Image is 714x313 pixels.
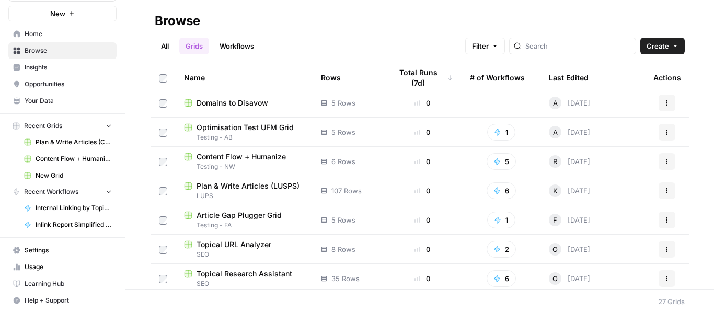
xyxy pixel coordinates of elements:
[184,239,304,259] a: Topical URL AnalyzerSEO
[184,181,304,201] a: Plan & Write Articles (LUSPS)LUPS
[331,127,355,137] span: 5 Rows
[553,186,558,196] span: K
[24,187,78,196] span: Recent Workflows
[553,215,557,225] span: F
[50,8,65,19] span: New
[184,210,304,230] a: Article Gap Plugger GridTesting - FA
[331,98,355,108] span: 5 Rows
[184,152,304,171] a: Content Flow + HumanizeTesting - NW
[197,269,292,279] span: Topical Research Assistant
[25,63,112,72] span: Insights
[213,38,260,54] a: Workflows
[25,29,112,39] span: Home
[8,6,117,21] button: New
[19,200,117,216] a: Internal Linking by Topic (JSON output)
[197,181,300,191] span: Plan & Write Articles (LUSPS)
[487,182,516,199] button: 6
[8,242,117,259] a: Settings
[25,279,112,288] span: Learning Hub
[331,156,355,167] span: 6 Rows
[184,191,304,201] span: LUPS
[8,259,117,275] a: Usage
[179,38,209,54] a: Grids
[19,134,117,150] a: Plan & Write Articles (COM)
[647,41,669,51] span: Create
[184,63,304,92] div: Name
[184,98,304,108] a: Domains to Disavow
[391,127,453,137] div: 0
[525,41,631,51] input: Search
[472,41,489,51] span: Filter
[391,273,453,284] div: 0
[19,167,117,184] a: New Grid
[487,270,516,287] button: 6
[25,79,112,89] span: Opportunities
[549,126,590,138] div: [DATE]
[25,262,112,272] span: Usage
[8,76,117,92] a: Opportunities
[25,46,112,55] span: Browse
[36,220,112,229] span: Inlink Report Simplified Checklist Builder
[8,275,117,292] a: Learning Hub
[331,273,360,284] span: 35 Rows
[470,63,525,92] div: # of Workflows
[184,250,304,259] span: SEO
[8,42,117,59] a: Browse
[25,296,112,305] span: Help + Support
[487,124,515,141] button: 1
[465,38,505,54] button: Filter
[24,121,62,131] span: Recent Grids
[184,221,304,230] span: Testing - FA
[155,38,175,54] a: All
[391,244,453,254] div: 0
[549,184,590,197] div: [DATE]
[549,63,589,92] div: Last Edited
[653,63,681,92] div: Actions
[8,292,117,309] button: Help + Support
[197,239,271,250] span: Topical URL Analyzer
[549,97,590,109] div: [DATE]
[36,203,112,213] span: Internal Linking by Topic (JSON output)
[25,246,112,255] span: Settings
[391,63,453,92] div: Total Runs (7d)
[549,214,590,226] div: [DATE]
[553,127,558,137] span: A
[549,243,590,256] div: [DATE]
[331,215,355,225] span: 5 Rows
[391,186,453,196] div: 0
[391,98,453,108] div: 0
[549,272,590,285] div: [DATE]
[8,118,117,134] button: Recent Grids
[36,154,112,164] span: Content Flow + Humanize
[331,186,362,196] span: 107 Rows
[640,38,685,54] button: Create
[155,13,200,29] div: Browse
[36,137,112,147] span: Plan & Write Articles (COM)
[658,296,685,307] div: 27 Grids
[331,244,355,254] span: 8 Rows
[8,184,117,200] button: Recent Workflows
[184,133,304,142] span: Testing - AB
[184,162,304,171] span: Testing - NW
[197,122,294,133] span: Optimisation Test UFM Grid
[321,63,341,92] div: Rows
[552,273,558,284] span: O
[487,153,516,170] button: 5
[36,171,112,180] span: New Grid
[184,269,304,288] a: Topical Research AssistantSEO
[391,215,453,225] div: 0
[184,122,304,142] a: Optimisation Test UFM GridTesting - AB
[8,92,117,109] a: Your Data
[552,244,558,254] span: O
[553,98,558,108] span: A
[549,155,590,168] div: [DATE]
[487,212,515,228] button: 1
[197,210,282,221] span: Article Gap Plugger Grid
[25,96,112,106] span: Your Data
[197,152,286,162] span: Content Flow + Humanize
[487,241,516,258] button: 2
[19,150,117,167] a: Content Flow + Humanize
[197,98,268,108] span: Domains to Disavow
[184,279,304,288] span: SEO
[8,59,117,76] a: Insights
